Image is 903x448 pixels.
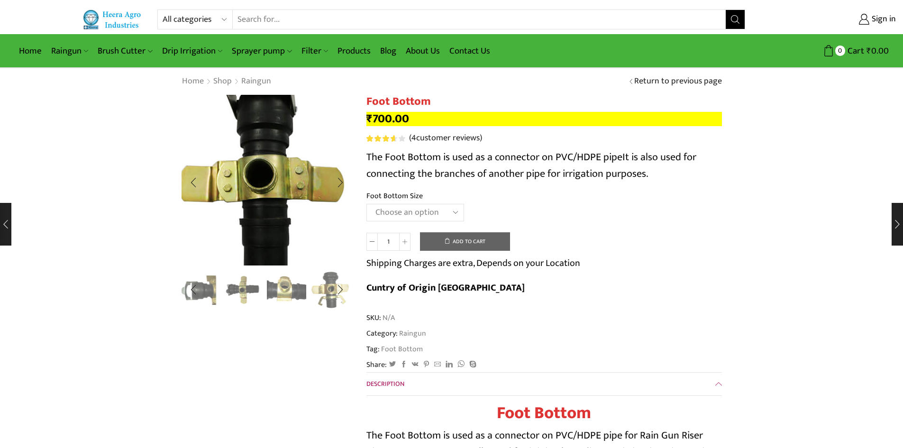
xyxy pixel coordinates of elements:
[755,42,889,60] a: 0 Cart ₹0.00
[333,40,375,62] a: Products
[445,40,495,62] a: Contact Us
[366,109,373,128] span: ₹
[726,10,745,29] button: Search button
[869,13,896,26] span: Sign in
[267,270,306,310] a: 4
[14,40,46,62] a: Home
[310,270,350,308] li: 5 / 8
[366,373,722,395] a: Description
[366,256,580,271] p: Shipping Charges are extra, Depends on your Location
[411,131,416,145] span: 4
[328,171,352,194] div: Next slide
[381,312,395,323] span: N/A
[759,11,896,28] a: Sign in
[366,359,387,370] span: Share:
[223,270,262,308] li: 3 / 8
[845,45,864,57] span: Cart
[267,270,306,308] li: 4 / 8
[310,270,350,310] a: 5
[366,148,696,183] span: It is also used for connecting the branches of another pipe for irrigation purposes.
[223,270,262,310] a: 2
[380,344,423,355] a: Foot Bottom
[835,46,845,55] span: 0
[366,135,395,142] span: Rated out of 5 based on customer ratings
[227,40,296,62] a: Sprayer pump
[497,399,591,427] strong: Foot Bottom
[179,270,219,310] a: 3
[182,75,204,88] a: Home
[867,44,871,58] span: ₹
[420,232,510,251] button: Add to cart
[328,278,352,302] div: Next slide
[867,44,889,58] bdi: 0.00
[241,75,272,88] a: Raingun
[213,75,232,88] a: Shop
[366,280,525,296] b: Cuntry of Origin [GEOGRAPHIC_DATA]
[409,132,482,145] a: (4customer reviews)
[366,135,407,142] span: 4
[366,312,722,323] span: SKU:
[366,109,409,128] bdi: 700.00
[157,40,227,62] a: Drip Irrigation
[182,278,205,302] div: Previous slide
[375,40,401,62] a: Blog
[378,233,399,251] input: Product quantity
[182,95,352,265] div: 1 / 8
[182,171,205,194] div: Previous slide
[179,270,219,308] li: 2 / 8
[233,10,726,29] input: Search for...
[182,75,272,88] nav: Breadcrumb
[366,95,722,109] h1: Foot Bottom
[366,148,622,166] span: The Foot Bottom is used as a connector on PVC/HDPE pipe
[297,40,333,62] a: Filter
[366,328,426,339] span: Category:
[366,191,423,201] label: Foot Bottom Size
[366,135,405,142] div: Rated 3.75 out of 5
[93,40,157,62] a: Brush Cutter
[401,40,445,62] a: About Us
[46,40,93,62] a: Raingun
[366,344,722,355] span: Tag:
[366,378,404,389] span: Description
[634,75,722,88] a: Return to previous page
[398,327,426,339] a: Raingun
